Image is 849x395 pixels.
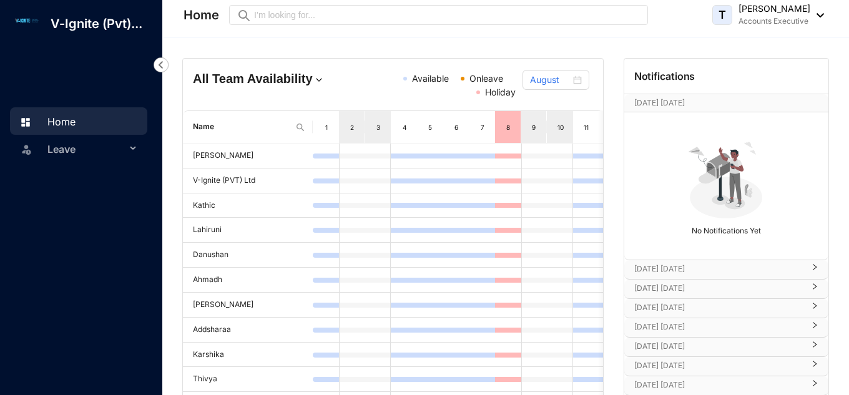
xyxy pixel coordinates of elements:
[16,115,76,128] a: Home
[811,268,818,271] span: right
[811,346,818,348] span: right
[20,143,32,155] img: leave-unselected.2934df6273408c3f84d9.svg
[183,343,313,368] td: Karshika
[624,280,828,298] div: [DATE] [DATE]
[41,15,152,32] p: V-Ignite (Pvt)...
[295,122,305,132] img: search.8ce656024d3affaeffe32e5b30621cb7.svg
[624,94,828,112] div: [DATE] [DATE][DATE]
[425,121,435,134] div: 5
[624,376,828,395] div: [DATE] [DATE]
[634,263,803,275] p: [DATE] [DATE]
[47,137,126,162] span: Leave
[719,9,726,21] span: T
[183,144,313,168] td: [PERSON_NAME]
[529,121,539,134] div: 9
[811,326,818,329] span: right
[485,87,516,97] span: Holiday
[811,384,818,387] span: right
[811,365,818,368] span: right
[347,121,357,134] div: 2
[634,379,803,391] p: [DATE] [DATE]
[20,117,31,128] img: home.c6720e0a13eba0172344.svg
[811,307,818,310] span: right
[469,73,503,84] span: Onleave
[254,8,640,22] input: I’m looking for...
[634,359,803,372] p: [DATE] [DATE]
[581,121,591,134] div: 11
[739,2,810,15] p: [PERSON_NAME]
[321,121,331,134] div: 1
[373,121,383,134] div: 3
[313,74,325,86] img: dropdown.780994ddfa97fca24b89f58b1de131fa.svg
[556,121,566,134] div: 10
[634,97,794,109] p: [DATE] [DATE]
[810,13,824,17] img: dropdown-black.8e83cc76930a90b1a4fdb6d089b7bf3a.svg
[739,15,810,27] p: Accounts Executive
[193,70,326,87] h4: All Team Availability
[634,282,803,295] p: [DATE] [DATE]
[634,301,803,314] p: [DATE] [DATE]
[184,6,219,24] p: Home
[12,17,41,24] img: log
[183,193,313,218] td: Kathic
[624,299,828,318] div: [DATE] [DATE]
[400,121,410,134] div: 4
[183,367,313,392] td: Thivya
[811,288,818,290] span: right
[183,318,313,343] td: Addsharaa
[628,221,825,237] p: No Notifications Yet
[10,107,147,135] li: Home
[478,121,488,134] div: 7
[624,357,828,376] div: [DATE] [DATE]
[412,73,449,84] span: Available
[624,260,828,279] div: [DATE] [DATE]
[624,338,828,356] div: [DATE] [DATE]
[451,121,461,134] div: 6
[183,218,313,243] td: Lahiruni
[183,168,313,193] td: V-Ignite (PVT) Ltd
[634,69,695,84] p: Notifications
[683,135,769,221] img: no-notification-yet.99f61bb71409b19b567a5111f7a484a1.svg
[183,293,313,318] td: [PERSON_NAME]
[503,121,513,134] div: 8
[624,318,828,337] div: [DATE] [DATE]
[154,57,169,72] img: nav-icon-left.19a07721e4dec06a274f6d07517f07b7.svg
[193,121,290,133] span: Name
[634,340,803,353] p: [DATE] [DATE]
[183,243,313,268] td: Danushan
[183,268,313,293] td: Ahmadh
[634,321,803,333] p: [DATE] [DATE]
[530,73,570,87] input: Select month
